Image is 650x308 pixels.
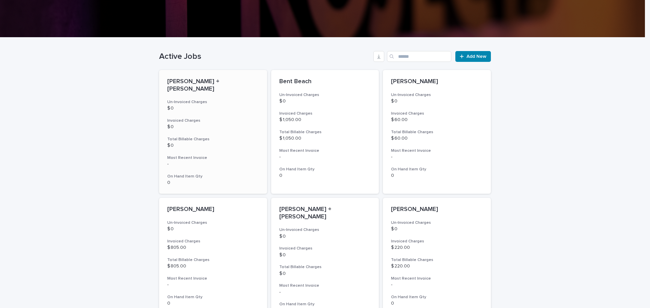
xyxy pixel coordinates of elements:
p: $ 805.00 [167,263,259,269]
h3: On Hand Item Qty [167,174,259,179]
p: 0 [279,173,371,179]
p: [PERSON_NAME] [167,206,259,213]
p: $ 220.00 [391,245,483,251]
h3: Most Recent Invoice [391,148,483,153]
p: $ 0 [279,252,371,258]
h3: Un-Invoiced Charges [279,92,371,98]
p: 0 [167,180,259,186]
h3: On Hand Item Qty [391,294,483,300]
h3: Invoiced Charges [279,246,371,251]
p: - [391,282,483,288]
h1: Active Jobs [159,52,371,62]
h3: Most Recent Invoice [167,276,259,281]
h3: Total Billable Charges [167,257,259,263]
a: [PERSON_NAME]Un-Invoiced Charges$ 0Invoiced Charges$ 60.00Total Billable Charges$ 60.00Most Recen... [383,70,491,194]
h3: Un-Invoiced Charges [167,99,259,105]
h3: Invoiced Charges [167,239,259,244]
p: - [167,161,259,167]
p: $ 805.00 [167,245,259,251]
p: $ 0 [279,98,371,104]
h3: Total Billable Charges [167,137,259,142]
p: $ 1,050.00 [279,136,371,141]
p: - [279,289,371,295]
p: $ 0 [167,143,259,148]
h3: Total Billable Charges [391,257,483,263]
p: 0 [391,173,483,179]
h3: Most Recent Invoice [279,148,371,153]
h3: Invoiced Charges [391,111,483,116]
p: [PERSON_NAME] + [PERSON_NAME] [167,78,259,93]
h3: Total Billable Charges [279,129,371,135]
h3: Un-Invoiced Charges [391,220,483,226]
p: [PERSON_NAME] [391,206,483,213]
h3: Invoiced Charges [391,239,483,244]
h3: Total Billable Charges [279,264,371,270]
p: [PERSON_NAME] + [PERSON_NAME] [279,206,371,220]
p: 0 [391,301,483,306]
a: Bent BeachUn-Invoiced Charges$ 0Invoiced Charges$ 1,050.00Total Billable Charges$ 1,050.00Most Re... [271,70,379,194]
h3: On Hand Item Qty [391,167,483,172]
a: [PERSON_NAME] + [PERSON_NAME]Un-Invoiced Charges$ 0Invoiced Charges$ 0Total Billable Charges$ 0Mo... [159,70,267,194]
p: $ 0 [167,226,259,232]
p: $ 60.00 [391,136,483,141]
p: $ 0 [279,234,371,239]
h3: Invoiced Charges [167,118,259,123]
p: - [167,282,259,288]
h3: On Hand Item Qty [167,294,259,300]
p: Bent Beach [279,78,371,86]
p: $ 220.00 [391,263,483,269]
h3: Most Recent Invoice [167,155,259,161]
p: $ 0 [391,226,483,232]
p: $ 0 [279,271,371,277]
a: Add New [455,51,491,62]
p: 0 [167,301,259,306]
h3: On Hand Item Qty [279,302,371,307]
p: $ 0 [167,124,259,130]
h3: Total Billable Charges [391,129,483,135]
h3: Un-Invoiced Charges [279,227,371,233]
h3: Un-Invoiced Charges [391,92,483,98]
input: Search [387,51,451,62]
h3: On Hand Item Qty [279,167,371,172]
h3: Invoiced Charges [279,111,371,116]
h3: Most Recent Invoice [279,283,371,288]
h3: Most Recent Invoice [391,276,483,281]
p: [PERSON_NAME] [391,78,483,86]
p: $ 0 [391,98,483,104]
p: - [391,154,483,160]
p: $ 60.00 [391,117,483,123]
p: - [279,154,371,160]
h3: Un-Invoiced Charges [167,220,259,226]
p: $ 0 [167,105,259,111]
p: $ 1,050.00 [279,117,371,123]
span: Add New [467,54,486,59]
